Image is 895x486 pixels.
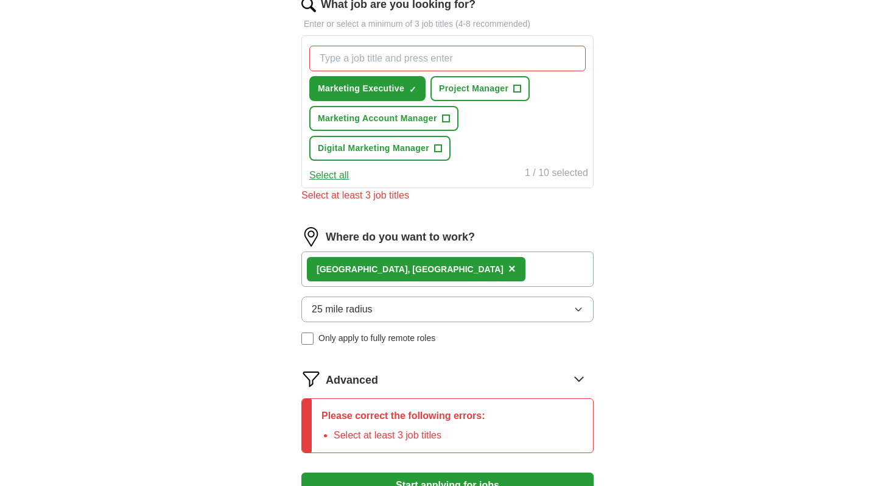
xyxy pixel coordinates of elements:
[318,112,437,125] span: Marketing Account Manager
[508,260,516,278] button: ×
[301,18,594,30] p: Enter or select a minimum of 3 job titles (4-8 recommended)
[312,302,373,317] span: 25 mile radius
[318,82,404,95] span: Marketing Executive
[301,227,321,247] img: location.png
[525,166,588,183] div: 1 / 10 selected
[309,136,451,161] button: Digital Marketing Manager
[301,188,594,203] div: Select at least 3 job titles
[301,333,314,345] input: Only apply to fully remote roles
[439,82,508,95] span: Project Manager
[301,297,594,322] button: 25 mile radius
[301,369,321,389] img: filter
[317,263,504,276] div: [GEOGRAPHIC_DATA], [GEOGRAPHIC_DATA]
[309,46,586,71] input: Type a job title and press enter
[309,106,458,131] button: Marketing Account Manager
[326,229,475,245] label: Where do you want to work?
[334,428,485,443] li: Select at least 3 job titles
[321,409,485,423] p: Please correct the following errors:
[309,76,426,101] button: Marketing Executive✓
[508,262,516,275] span: ×
[309,168,349,183] button: Select all
[430,76,530,101] button: Project Manager
[318,332,435,345] span: Only apply to fully remote roles
[318,142,429,155] span: Digital Marketing Manager
[326,372,378,389] span: Advanced
[409,85,416,94] span: ✓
